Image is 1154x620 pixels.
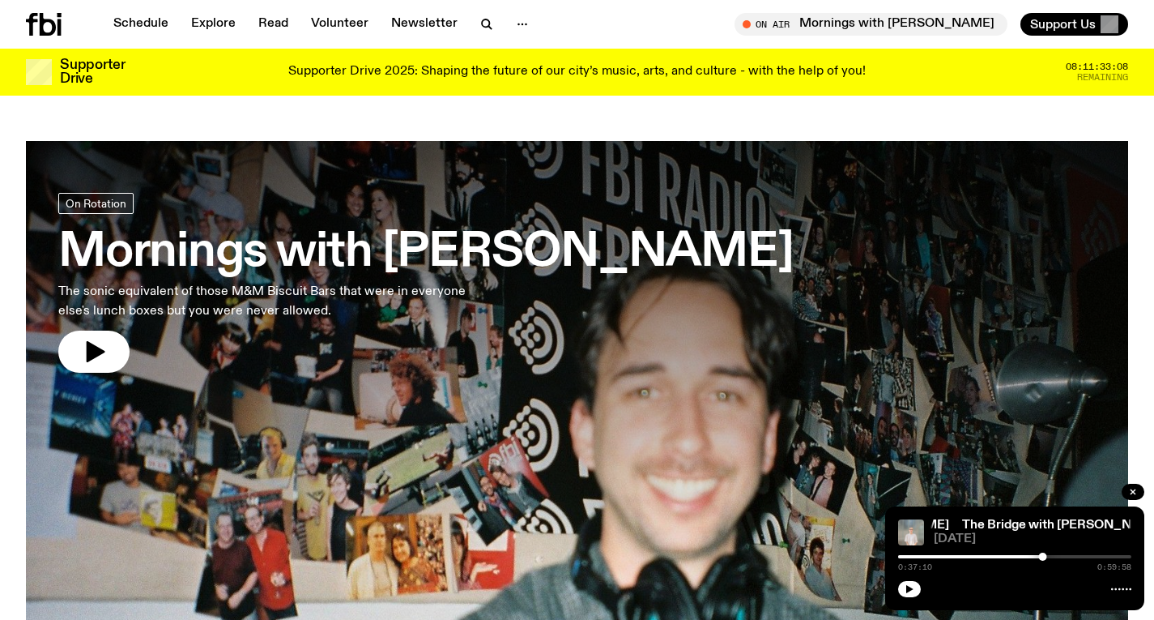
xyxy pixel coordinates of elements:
[66,197,126,209] span: On Rotation
[898,520,924,545] img: Mara stands in front of a frosted glass wall wearing a cream coloured t-shirt and black glasses. ...
[58,282,473,321] p: The sonic equivalent of those M&M Biscuit Bars that were in everyone else's lunch boxes but you w...
[301,13,378,36] a: Volunteer
[1020,13,1128,36] button: Support Us
[1030,17,1096,32] span: Support Us
[58,193,794,373] a: Mornings with [PERSON_NAME]The sonic equivalent of those M&M Biscuit Bars that were in everyone e...
[381,13,467,36] a: Newsletter
[1077,73,1128,82] span: Remaining
[288,65,866,79] p: Supporter Drive 2025: Shaping the future of our city’s music, arts, and culture - with the help o...
[58,230,794,276] h3: Mornings with [PERSON_NAME]
[60,58,125,86] h3: Supporter Drive
[747,519,949,532] a: The Bridge with [PERSON_NAME]
[735,13,1007,36] button: On AirMornings with [PERSON_NAME]
[934,533,1131,545] span: [DATE]
[181,13,245,36] a: Explore
[898,563,932,571] span: 0:37:10
[1097,563,1131,571] span: 0:59:58
[1066,62,1128,71] span: 08:11:33:08
[249,13,298,36] a: Read
[104,13,178,36] a: Schedule
[58,193,134,214] a: On Rotation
